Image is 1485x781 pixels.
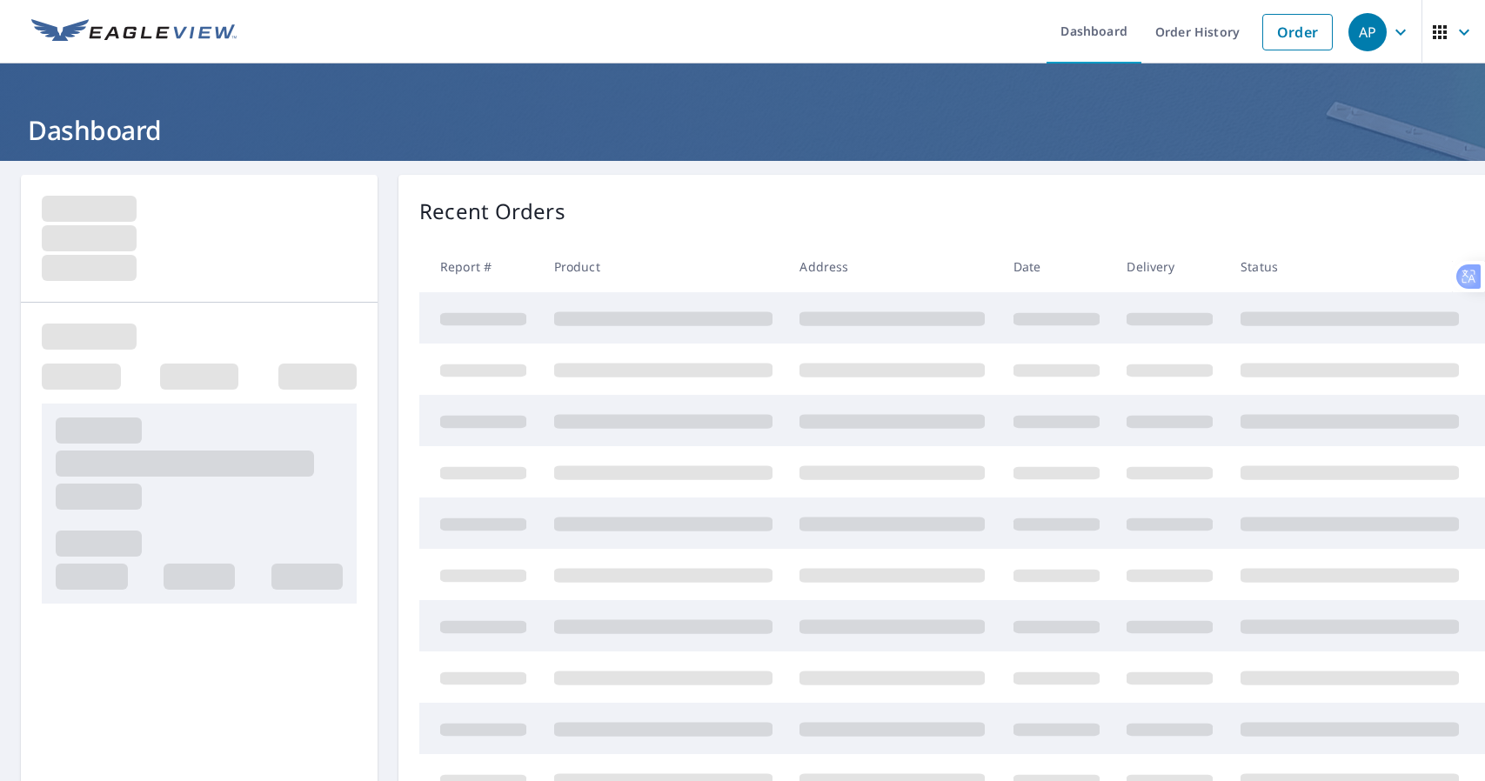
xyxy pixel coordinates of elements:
[1348,13,1387,51] div: AP
[21,112,1464,148] h1: Dashboard
[31,19,237,45] img: EV Logo
[786,241,999,292] th: Address
[419,241,540,292] th: Report #
[1113,241,1227,292] th: Delivery
[540,241,786,292] th: Product
[1000,241,1114,292] th: Date
[1227,241,1473,292] th: Status
[419,196,565,227] p: Recent Orders
[1262,14,1333,50] a: Order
